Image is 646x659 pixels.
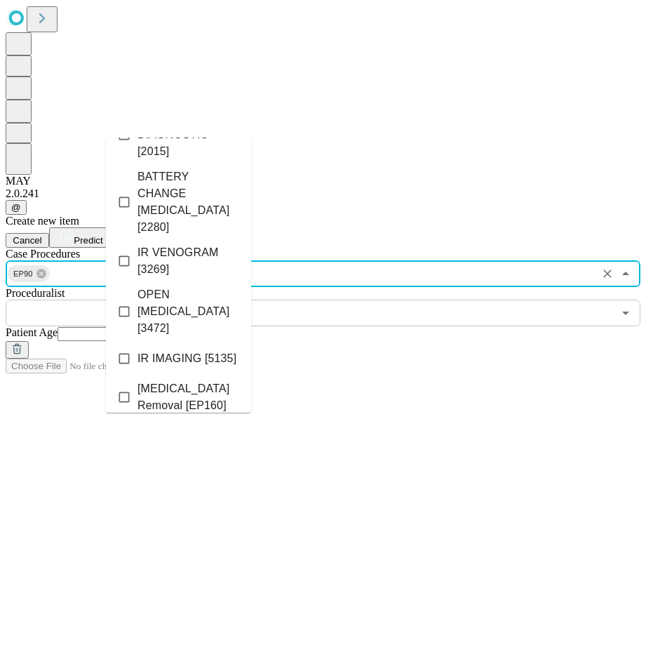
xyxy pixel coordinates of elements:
span: OPEN [MEDICAL_DATA] [3472] [137,286,240,337]
div: 2.0.241 [6,187,640,200]
div: EP90 [8,265,50,282]
button: Open [616,303,635,323]
span: Scheduled Procedure [6,248,80,260]
button: @ [6,200,27,215]
span: BATTERY CHANGE [MEDICAL_DATA] [2280] [137,168,240,236]
span: Create new item [6,215,79,227]
span: Proceduralist [6,287,65,299]
button: Clear [598,264,617,284]
span: EP90 [8,266,39,282]
span: Patient Age [6,326,58,338]
button: Close [616,264,635,284]
span: Cancel [13,235,42,246]
span: [MEDICAL_DATA] Removal [EP160] [137,380,240,414]
div: MAY [6,175,640,187]
span: Predict [74,235,102,246]
span: IR VENOGRAM [3269] [137,244,240,278]
button: Predict [49,227,114,248]
span: @ [11,202,21,213]
button: Cancel [6,233,49,248]
span: IR IMAGING [5135] [137,350,236,367]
